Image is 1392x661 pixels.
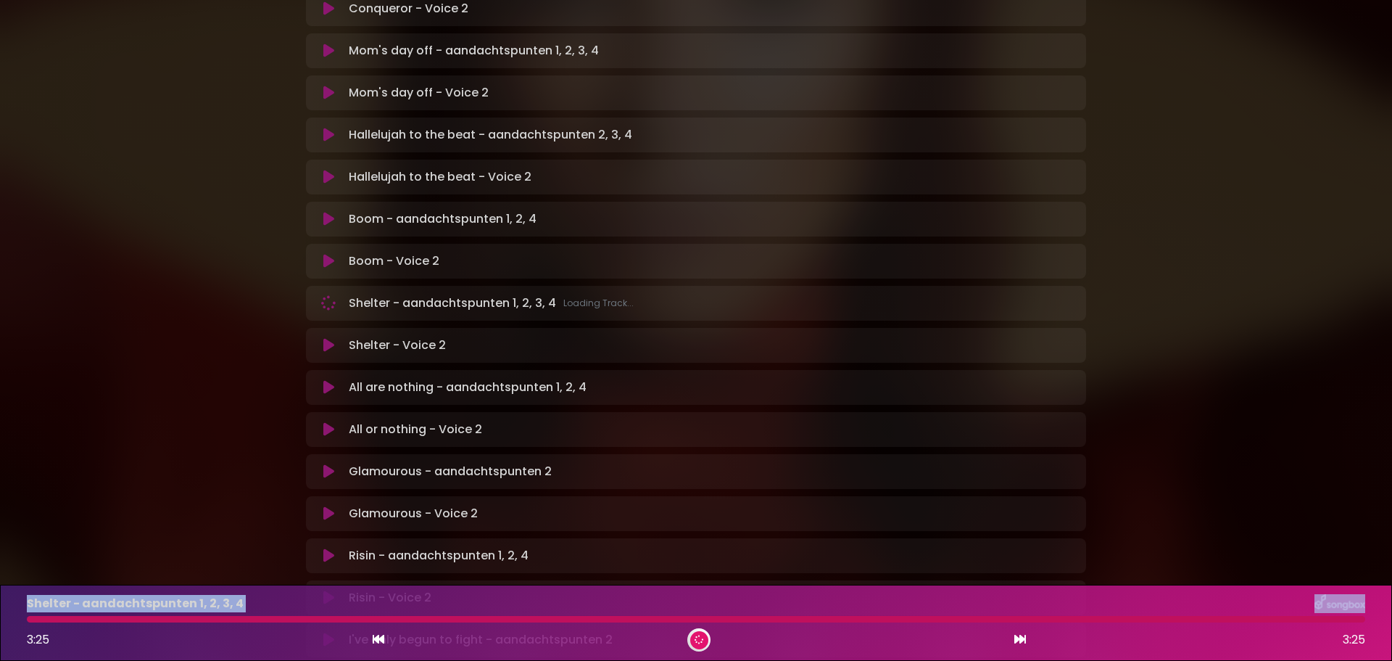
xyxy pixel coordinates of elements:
[27,595,244,612] p: Shelter - aandachtspunten 1, 2, 3, 4
[349,421,482,438] p: All or nothing - Voice 2
[349,253,439,270] p: Boom - Voice 2
[563,297,634,310] span: Loading Track...
[349,337,446,354] p: Shelter - Voice 2
[349,42,599,59] p: Mom's day off - aandachtspunten 1, 2, 3, 4
[1314,594,1365,613] img: songbox-logo-white.png
[349,84,489,102] p: Mom's day off - Voice 2
[349,505,478,522] p: Glamourous - Voice 2
[349,126,632,144] p: Hallelujah to the beat - aandachtspunten 2, 3, 4
[1343,631,1365,649] span: 3:25
[349,210,536,228] p: Boom - aandachtspunten 1, 2, 4
[349,547,529,564] p: Risin - aandachtspunten 1, 2, 4
[27,631,49,648] span: 3:25
[349,168,531,186] p: Hallelujah to the beat - Voice 2
[349,295,634,312] p: Shelter - aandachtspunten 1, 2, 3, 4
[349,463,552,480] p: Glamourous - aandachtspunten 2
[349,379,587,396] p: All are nothing - aandachtspunten 1, 2, 4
